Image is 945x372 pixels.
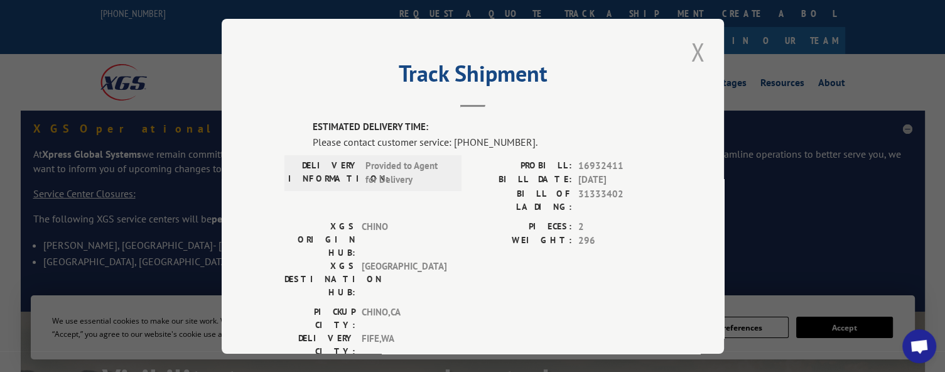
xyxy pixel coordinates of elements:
label: DELIVERY CITY: [284,331,355,358]
label: WEIGHT: [473,234,572,248]
span: 2 [578,219,661,234]
span: 31333402 [578,187,661,213]
span: CHINO [362,219,446,259]
label: BILL DATE: [473,173,572,187]
a: Open chat [902,329,936,363]
label: PROBILL: [473,158,572,173]
label: PIECES: [473,219,572,234]
label: XGS ORIGIN HUB: [284,219,355,259]
span: [DATE] [578,173,661,187]
label: XGS DESTINATION HUB: [284,259,355,298]
h2: Track Shipment [284,65,661,89]
button: Close modal [687,35,708,69]
span: 16932411 [578,158,661,173]
span: [GEOGRAPHIC_DATA] [362,259,446,298]
div: Please contact customer service: [PHONE_NUMBER]. [313,134,661,149]
label: ESTIMATED DELIVERY TIME: [313,120,661,134]
span: Provided to Agent for Delivery [365,158,450,187]
label: PICKUP CITY: [284,305,355,331]
label: BILL OF LADING: [473,187,572,213]
label: DELIVERY INFORMATION: [288,158,359,187]
span: CHINO , CA [362,305,446,331]
span: FIFE , WA [362,331,446,358]
span: 296 [578,234,661,248]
